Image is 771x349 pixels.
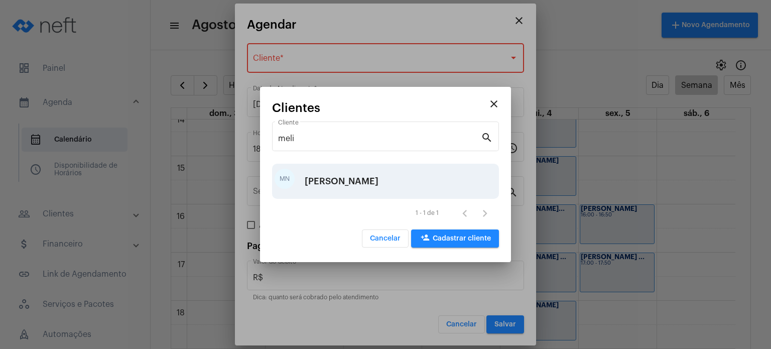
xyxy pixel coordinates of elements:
div: MN [275,169,295,189]
div: [PERSON_NAME] [305,166,378,196]
mat-icon: close [488,98,500,110]
button: Página anterior [455,203,475,223]
input: Pesquisar cliente [278,134,481,143]
mat-icon: person_add [419,233,431,245]
mat-icon: search [481,131,493,143]
span: Cancelar [370,235,401,242]
button: Cadastrar cliente [411,229,499,248]
div: 1 - 1 de 1 [416,210,439,216]
button: Cancelar [362,229,409,248]
button: Próxima página [475,203,495,223]
span: Cadastrar cliente [419,235,491,242]
span: Clientes [272,101,320,114]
